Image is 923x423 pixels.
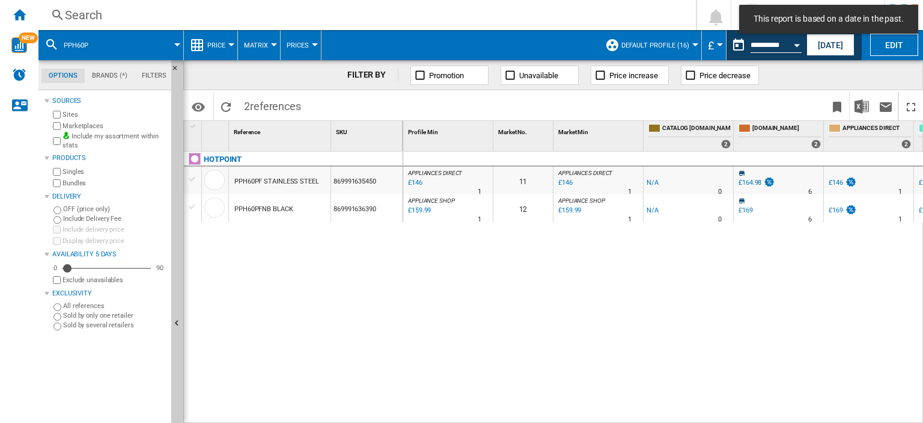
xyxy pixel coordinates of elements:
button: Download in Excel [850,92,874,120]
span: Profile Min [408,129,438,135]
span: APPLIANCES DIRECT [842,124,911,134]
button: [DATE] [806,34,854,56]
button: Send this report by email [874,92,898,120]
div: Products [52,153,166,163]
label: All references [63,301,166,310]
label: Bundles [62,179,166,188]
img: wise-card.svg [11,37,27,53]
label: Include Delivery Fee [63,214,166,223]
span: APPLIANCE SHOP [408,197,455,204]
button: Maximize [899,92,923,120]
div: 2 offers sold by APPLIANCES DIRECT [901,140,911,149]
div: N/A [647,177,659,189]
div: £169 [739,206,753,214]
input: Sold by several retailers [53,323,61,330]
div: Market Min Sort None [556,121,643,140]
label: Singles [62,167,166,176]
div: SKU Sort None [334,121,403,140]
div: Last updated : Friday, 10 October 2025 01:00 [406,177,422,189]
button: Open calendar [786,32,808,54]
button: pph60p [64,30,100,60]
div: APPLIANCES DIRECT 2 offers sold by APPLIANCES DIRECT [826,121,913,151]
div: Price [190,30,231,60]
div: Exclusivity [52,289,166,298]
div: 2 offers sold by AMAZON.CO.UK [811,140,821,149]
div: 869991636390 [331,194,403,222]
span: Unavailable [519,71,558,80]
span: Promotion [429,71,464,80]
button: Promotion [410,66,489,85]
span: Market No. [498,129,527,135]
img: promotionV3.png [845,177,857,187]
div: Sort None [204,121,228,140]
label: Marketplaces [62,122,166,131]
md-slider: Availability [62,262,151,274]
button: Edit [870,34,918,56]
div: PPH60PFNB BLACK [234,196,293,223]
label: OFF (price only) [63,205,166,214]
button: Price increase [591,66,669,85]
button: Price [207,30,231,60]
button: Bookmark this report [825,92,849,120]
md-tab-item: Brands (*) [85,69,135,83]
input: OFF (price only) [53,206,61,214]
div: £169 [829,206,843,214]
span: SKU [336,129,347,135]
img: promotionV3.png [845,205,857,215]
button: Prices [287,30,315,60]
input: Include my assortment within stats [53,134,61,149]
div: Last updated : Friday, 10 October 2025 01:00 [406,205,431,217]
img: mysite-bg-18x18.png [62,132,70,139]
div: 90 [153,264,166,273]
span: references [250,100,301,113]
div: Sort None [496,121,553,140]
button: Default profile (16) [621,30,695,60]
button: Unavailable [501,66,579,85]
div: Delivery Time : 1 day [898,214,902,226]
span: Default profile (16) [621,42,689,49]
div: Sort None [406,121,493,140]
div: Delivery Time : 6 days [808,214,812,226]
img: alerts-logo.svg [12,67,26,82]
span: 2 [238,92,307,117]
div: Default profile (16) [605,30,695,60]
span: Price [207,42,225,49]
div: This report is based on a date in the past. [727,30,804,60]
div: Delivery Time : 1 day [478,214,481,226]
input: Sites [53,111,61,119]
div: CATALOG [DOMAIN_NAME] 2 offers sold by CATALOG BEKO.UK [646,121,733,151]
div: 11 [493,167,553,194]
md-tab-item: Options [41,69,85,83]
div: Delivery Time : 0 day [718,186,722,198]
div: Last updated : Friday, 10 October 2025 01:00 [556,177,573,189]
div: pph60p [44,30,177,60]
span: Market Min [558,129,588,135]
button: Hide [171,60,186,82]
div: PPH60PF STAINLESS STEEL [234,168,319,196]
input: Include delivery price [53,226,61,233]
img: promotionV3.png [763,177,775,187]
span: APPLIANCES DIRECT [408,170,462,176]
div: Delivery Time : 1 day [628,214,632,226]
label: Exclude unavailables [62,276,166,285]
md-tab-item: Filters [135,69,174,83]
span: APPLIANCE SHOP [558,197,605,204]
div: Sort None [231,121,331,140]
span: Price decrease [699,71,751,80]
div: Delivery Time : 1 day [898,186,902,198]
button: £ [708,30,720,60]
button: Price decrease [681,66,759,85]
div: Click to filter on that brand [204,152,242,167]
button: Options [186,96,210,117]
label: Sold by only one retailer [63,311,166,320]
button: Matrix [244,30,274,60]
input: Display delivery price [53,237,61,245]
input: Singles [53,168,61,176]
span: Prices [287,42,309,49]
span: Reference [234,129,260,135]
label: Display delivery price [62,236,166,245]
input: Sold by only one retailer [53,313,61,321]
